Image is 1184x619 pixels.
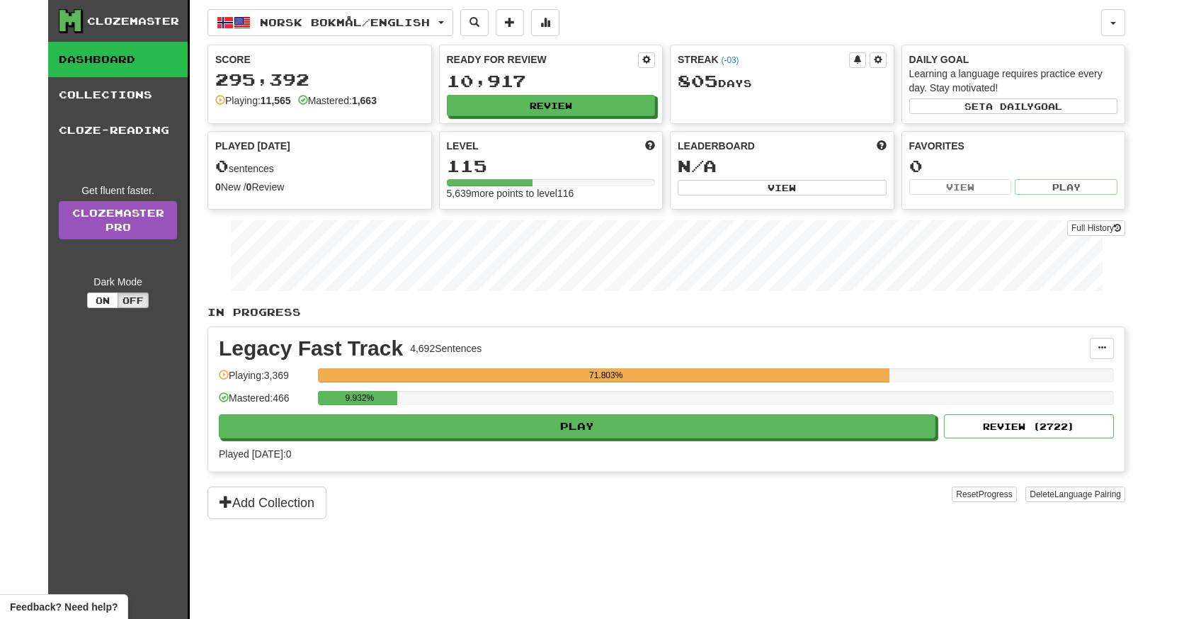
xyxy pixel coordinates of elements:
[460,9,489,36] button: Search sentences
[447,139,479,153] span: Level
[207,9,453,36] button: Norsk bokmål/English
[352,95,377,106] strong: 1,663
[447,95,656,116] button: Review
[877,139,887,153] span: This week in points, UTC
[678,139,755,153] span: Leaderboard
[215,180,424,194] div: New / Review
[219,448,291,460] span: Played [DATE]: 0
[1054,489,1121,499] span: Language Pairing
[531,9,559,36] button: More stats
[298,93,377,108] div: Mastered:
[219,368,311,392] div: Playing: 3,369
[721,55,739,65] a: (-03)
[447,72,656,90] div: 10,917
[219,338,403,359] div: Legacy Fast Track
[447,52,639,67] div: Ready for Review
[215,156,229,176] span: 0
[678,72,887,91] div: Day s
[944,414,1114,438] button: Review (2722)
[260,16,430,28] span: Norsk bokmål / English
[59,275,177,289] div: Dark Mode
[219,414,935,438] button: Play
[322,368,889,382] div: 71.803%
[952,487,1016,502] button: ResetProgress
[246,181,252,193] strong: 0
[87,293,118,308] button: On
[909,67,1118,95] div: Learning a language requires practice every day. Stay motivated!
[59,183,177,198] div: Get fluent faster.
[909,179,1012,195] button: View
[645,139,655,153] span: Score more points to level up
[678,156,717,176] span: N/A
[447,157,656,175] div: 115
[215,71,424,89] div: 295,392
[909,157,1118,175] div: 0
[59,201,177,239] a: ClozemasterPro
[496,9,524,36] button: Add sentence to collection
[678,52,849,67] div: Streak
[215,93,291,108] div: Playing:
[10,600,118,614] span: Open feedback widget
[48,42,188,77] a: Dashboard
[678,180,887,195] button: View
[410,341,482,356] div: 4,692 Sentences
[909,139,1118,153] div: Favorites
[986,101,1034,111] span: a daily
[87,14,179,28] div: Clozemaster
[1015,179,1117,195] button: Play
[979,489,1013,499] span: Progress
[909,98,1118,114] button: Seta dailygoal
[48,113,188,148] a: Cloze-Reading
[207,487,326,519] button: Add Collection
[1025,487,1125,502] button: DeleteLanguage Pairing
[215,52,424,67] div: Score
[322,391,397,405] div: 9.932%
[1067,220,1125,236] button: Full History
[118,293,149,308] button: Off
[48,77,188,113] a: Collections
[447,186,656,200] div: 5,639 more points to level 116
[219,391,311,414] div: Mastered: 466
[678,71,718,91] span: 805
[909,52,1118,67] div: Daily Goal
[215,139,290,153] span: Played [DATE]
[207,305,1125,319] p: In Progress
[215,181,221,193] strong: 0
[215,157,424,176] div: sentences
[261,95,291,106] strong: 11,565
